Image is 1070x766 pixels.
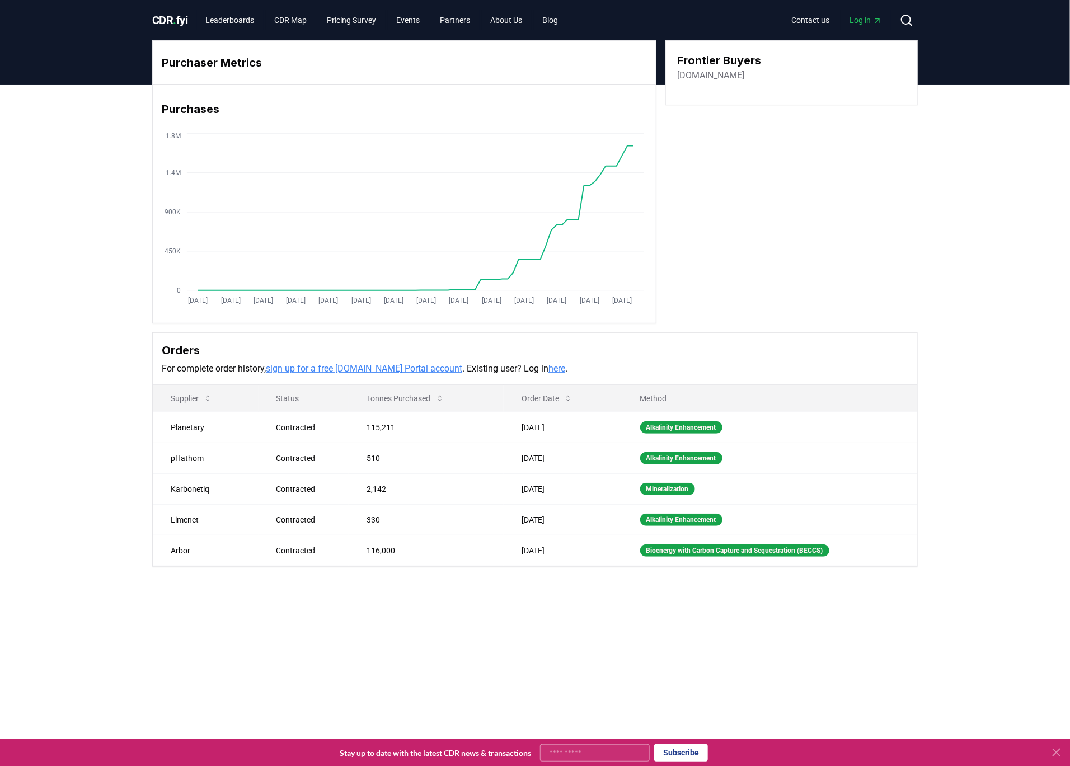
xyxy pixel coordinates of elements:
[153,535,259,566] td: Arbor
[276,453,340,464] div: Contracted
[349,504,504,535] td: 330
[640,452,722,464] div: Alkalinity Enhancement
[177,286,181,294] tspan: 0
[388,10,429,30] a: Events
[534,10,567,30] a: Blog
[197,10,264,30] a: Leaderboards
[162,387,221,410] button: Supplier
[166,169,181,177] tspan: 1.4M
[162,101,647,118] h3: Purchases
[504,412,622,443] td: [DATE]
[173,13,177,27] span: .
[349,535,504,566] td: 116,000
[384,297,403,304] tspan: [DATE]
[351,297,371,304] tspan: [DATE]
[547,297,567,304] tspan: [DATE]
[152,13,188,27] span: CDR fyi
[266,10,316,30] a: CDR Map
[513,387,581,410] button: Order Date
[449,297,469,304] tspan: [DATE]
[276,545,340,556] div: Contracted
[417,297,437,304] tspan: [DATE]
[254,297,273,304] tspan: [DATE]
[286,297,306,304] tspan: [DATE]
[504,504,622,535] td: [DATE]
[431,10,480,30] a: Partners
[850,15,882,26] span: Log in
[504,443,622,473] td: [DATE]
[782,10,838,30] a: Contact us
[677,52,761,69] h3: Frontier Buyers
[162,362,908,375] p: For complete order history, . Existing user? Log in .
[349,443,504,473] td: 510
[504,535,622,566] td: [DATE]
[349,473,504,504] td: 2,142
[349,412,504,443] td: 115,211
[548,363,565,374] a: here
[319,297,339,304] tspan: [DATE]
[276,483,340,495] div: Contracted
[221,297,241,304] tspan: [DATE]
[482,10,532,30] a: About Us
[166,132,181,140] tspan: 1.8M
[152,12,188,28] a: CDR.fyi
[197,10,567,30] nav: Main
[782,10,891,30] nav: Main
[266,363,462,374] a: sign up for a free [DOMAIN_NAME] Portal account
[162,342,908,359] h3: Orders
[153,504,259,535] td: Limenet
[267,393,340,404] p: Status
[612,297,632,304] tspan: [DATE]
[482,297,501,304] tspan: [DATE]
[640,514,722,526] div: Alkalinity Enhancement
[165,208,181,216] tspan: 900K
[580,297,599,304] tspan: [DATE]
[188,297,208,304] tspan: [DATE]
[153,412,259,443] td: Planetary
[153,473,259,504] td: Karbonetiq
[504,473,622,504] td: [DATE]
[841,10,891,30] a: Log in
[153,443,259,473] td: pHathom
[318,10,386,30] a: Pricing Survey
[276,422,340,433] div: Contracted
[640,544,829,557] div: Bioenergy with Carbon Capture and Sequestration (BECCS)
[162,54,647,71] h3: Purchaser Metrics
[515,297,534,304] tspan: [DATE]
[358,387,453,410] button: Tonnes Purchased
[640,483,695,495] div: Mineralization
[677,69,744,82] a: [DOMAIN_NAME]
[640,421,722,434] div: Alkalinity Enhancement
[165,247,181,255] tspan: 450K
[276,514,340,525] div: Contracted
[631,393,908,404] p: Method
